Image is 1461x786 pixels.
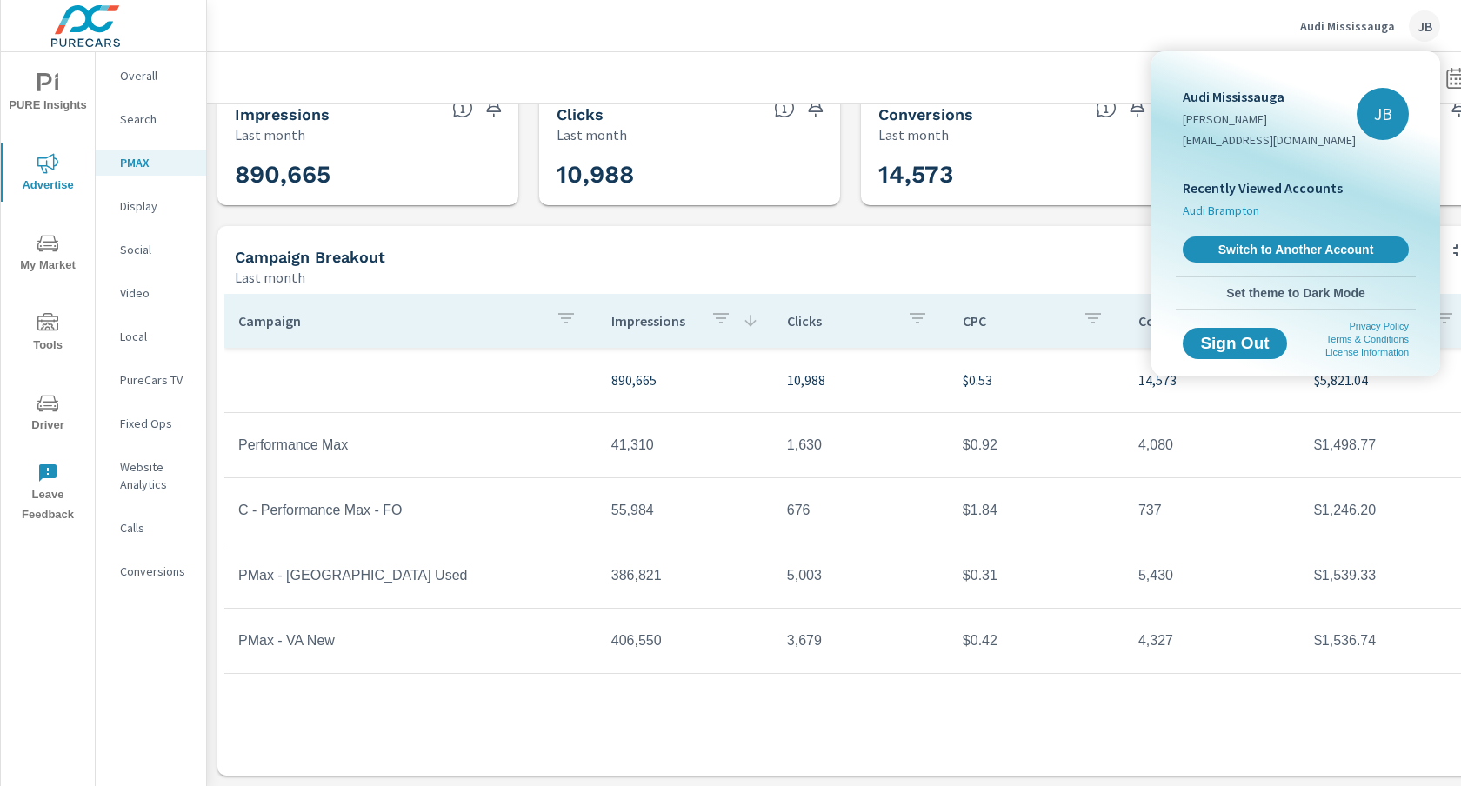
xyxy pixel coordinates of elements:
button: Set theme to Dark Mode [1176,277,1416,309]
a: License Information [1325,347,1409,357]
p: Recently Viewed Accounts [1183,177,1409,198]
a: Switch to Another Account [1183,236,1409,263]
span: Switch to Another Account [1192,242,1399,257]
p: [EMAIL_ADDRESS][DOMAIN_NAME] [1183,131,1356,149]
a: Terms & Conditions [1326,334,1409,344]
a: Privacy Policy [1350,321,1409,331]
p: [PERSON_NAME] [1183,110,1356,128]
span: Audi Brampton [1183,202,1259,219]
p: Audi Mississauga [1183,86,1356,107]
button: Sign Out [1183,328,1287,359]
span: Sign Out [1197,336,1273,351]
div: JB [1357,88,1409,140]
span: Set theme to Dark Mode [1183,285,1409,301]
